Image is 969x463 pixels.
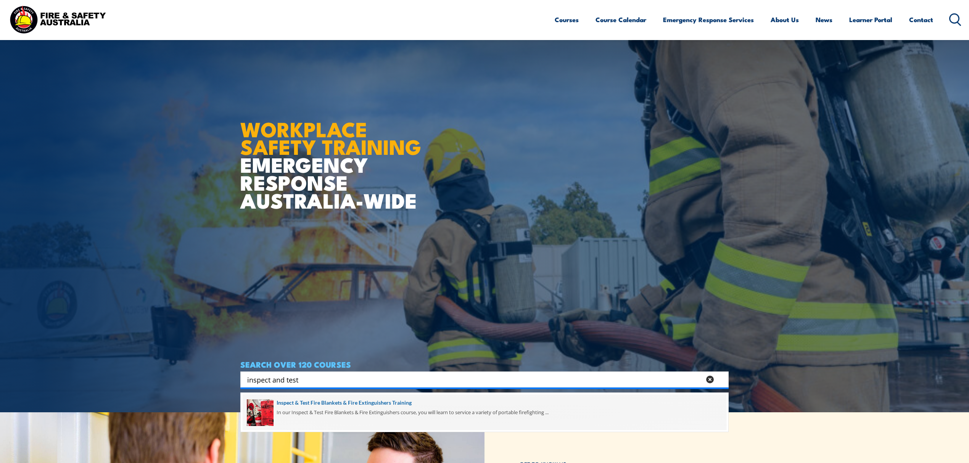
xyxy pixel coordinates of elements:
a: Inspect & Test Fire Blankets & Fire Extinguishers Training [247,399,722,407]
a: Course Calendar [596,10,646,30]
button: Search magnifier button [715,374,726,385]
h4: SEARCH OVER 120 COURSES [240,360,729,368]
form: Search form [249,374,703,385]
input: Search input [247,374,701,385]
a: News [816,10,832,30]
h1: EMERGENCY RESPONSE AUSTRALIA-WIDE [240,101,427,209]
a: About Us [771,10,799,30]
a: Emergency Response Services [663,10,754,30]
strong: WORKPLACE SAFETY TRAINING [240,113,421,162]
a: Contact [909,10,933,30]
a: Learner Portal [849,10,892,30]
a: Courses [555,10,579,30]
